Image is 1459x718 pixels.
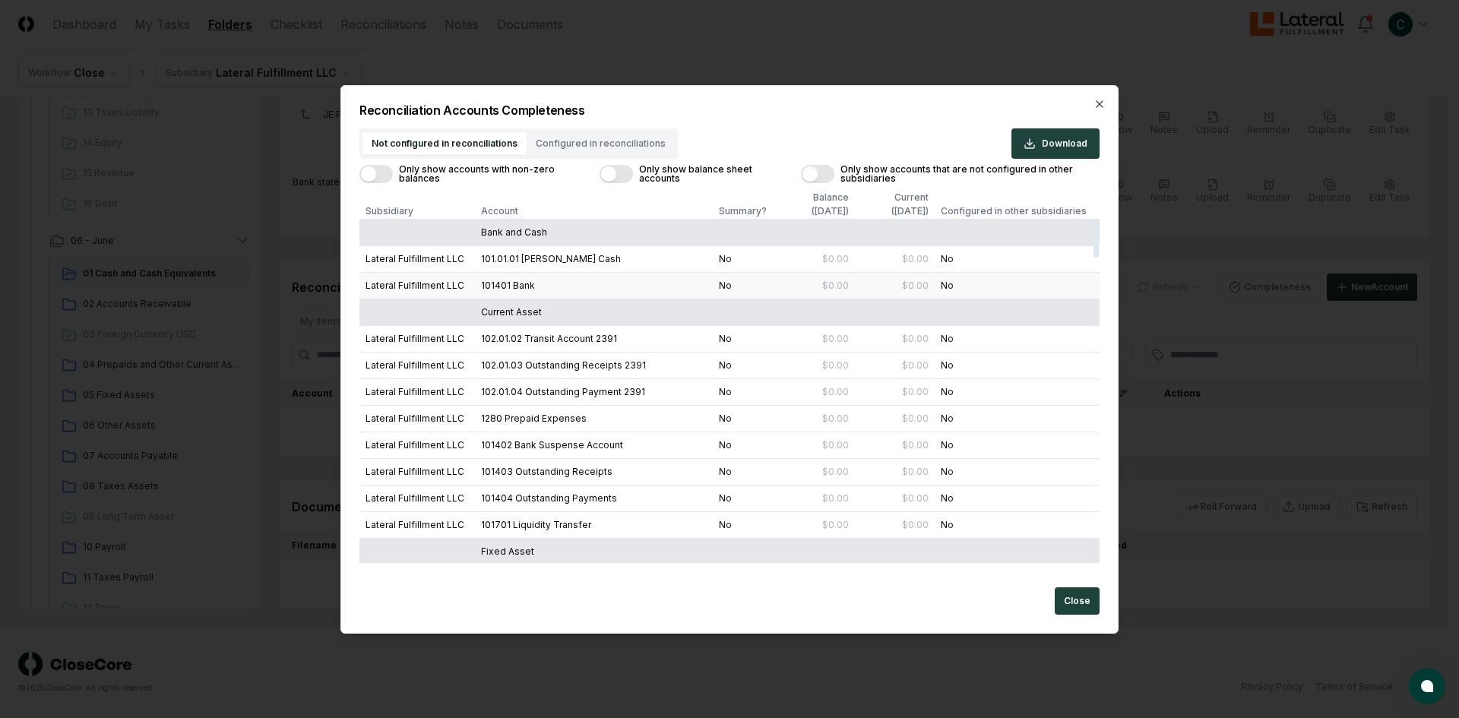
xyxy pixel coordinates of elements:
div: $0.00 [822,279,849,293]
button: Configured in reconciliations [527,132,675,155]
button: Close [1055,587,1100,615]
td: 102.01.02 Transit Account 2391 [475,326,713,353]
td: Lateral Fulfillment LLC [359,273,475,299]
h2: Reconciliation Accounts Completeness [359,104,1100,116]
th: Summary? [713,183,775,220]
td: No [713,512,775,539]
td: No [935,246,1100,273]
td: Fixed Asset [475,539,713,565]
div: $0.00 [822,518,849,532]
td: No [935,353,1100,379]
td: No [713,326,775,353]
td: 1280 Prepaid Expenses [475,406,713,432]
td: No [713,486,775,512]
td: 101403 Outstanding Receipts [475,459,713,486]
td: Lateral Fulfillment LLC [359,512,475,539]
div: $0.00 [902,518,929,532]
button: Download [1011,128,1100,159]
td: 101401 Bank [475,273,713,299]
td: Lateral Fulfillment LLC [359,406,475,432]
td: No [935,406,1100,432]
td: Lateral Fulfillment LLC [359,326,475,353]
td: 101404 Outstanding Payments [475,486,713,512]
td: No [935,486,1100,512]
td: Lateral Fulfillment LLC [359,379,475,406]
label: Only show accounts with non-zero balances [399,165,575,183]
div: $0.00 [902,252,929,266]
th: Configured in other subsidiaries [935,183,1100,220]
div: $0.00 [902,465,929,479]
td: No [935,512,1100,539]
td: 101.01.01 [PERSON_NAME] Cash [475,246,713,273]
td: Bank and Cash [475,220,713,246]
td: 102.01.03 Outstanding Receipts 2391 [475,353,713,379]
td: 101402 Bank Suspense Account [475,432,713,459]
td: No [713,432,775,459]
td: 101701 Liquidity Transfer [475,512,713,539]
div: $0.00 [902,412,929,425]
div: $0.00 [822,359,849,372]
th: Current ( [DATE] ) [855,183,935,220]
td: No [935,273,1100,299]
div: $0.00 [822,412,849,425]
td: No [713,379,775,406]
div: $0.00 [822,492,849,505]
label: Only show accounts that are not configured in other subsidiaries [840,165,1100,183]
td: No [935,432,1100,459]
div: $0.00 [902,359,929,372]
td: No [713,406,775,432]
label: Only show balance sheet accounts [639,165,777,183]
div: $0.00 [902,492,929,505]
div: $0.00 [902,279,929,293]
th: Balance ( [DATE] ) [775,183,855,220]
td: No [935,379,1100,406]
td: Lateral Fulfillment LLC [359,246,475,273]
span: Download [1042,137,1087,150]
div: $0.00 [822,252,849,266]
td: No [713,273,775,299]
th: Account [475,183,713,220]
td: Lateral Fulfillment LLC [359,432,475,459]
td: No [713,246,775,273]
div: $0.00 [902,438,929,452]
td: Current Asset [475,299,713,326]
td: No [713,353,775,379]
td: Lateral Fulfillment LLC [359,353,475,379]
td: 102.01.04 Outstanding Payment 2391 [475,379,713,406]
td: Lateral Fulfillment LLC [359,459,475,486]
td: Lateral Fulfillment LLC [359,486,475,512]
div: $0.00 [822,385,849,399]
td: No [935,326,1100,353]
div: $0.00 [902,332,929,346]
div: $0.00 [822,332,849,346]
div: $0.00 [902,385,929,399]
td: No [935,459,1100,486]
button: Not configured in reconciliations [362,132,527,155]
div: $0.00 [822,438,849,452]
th: Subsidiary [359,183,475,220]
td: No [713,459,775,486]
div: $0.00 [822,465,849,479]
